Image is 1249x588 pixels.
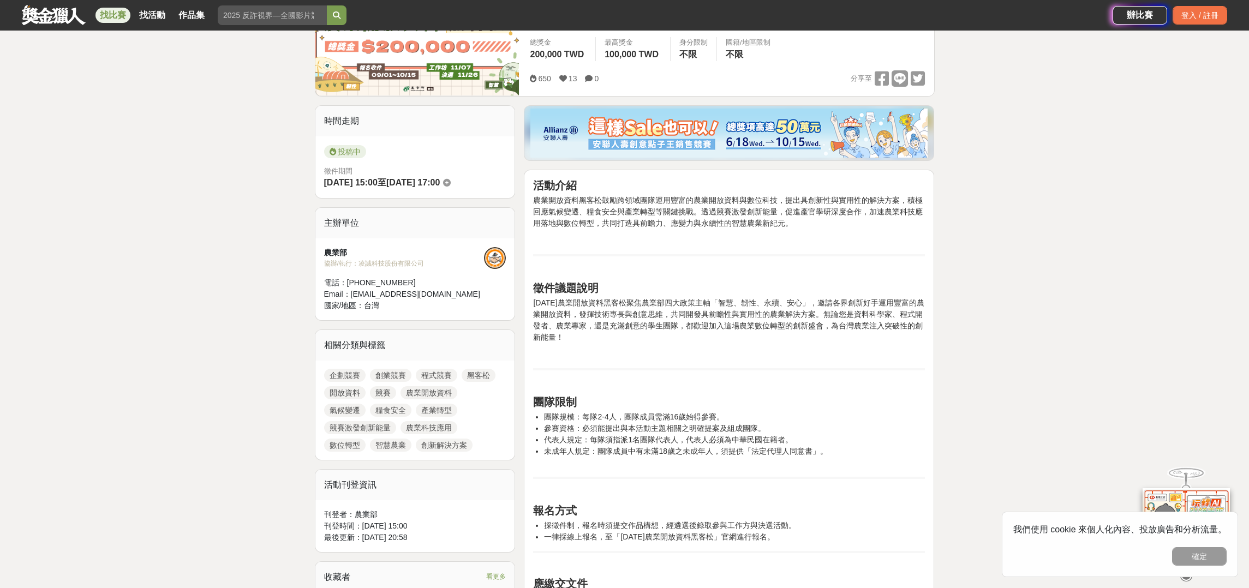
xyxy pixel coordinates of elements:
input: 2025 反詐視界—全國影片競賽 [218,5,327,25]
div: 國籍/地區限制 [726,37,770,48]
p: 農業開放資料黑客松鼓勵跨領域團隊運用豐富的農業開放資料與數位科技，提出具創新性與實用性的解決方案，積極回應氣候變遷、糧食安全與產業轉型等關鍵挑戰。透過競賽激發創新能量，促進產官學研深度合作，加速... [533,195,925,229]
span: 收藏者 [324,572,350,581]
span: 看更多 [486,571,506,583]
a: 黑客松 [462,369,495,382]
div: 農業部 [324,247,485,259]
a: 農業開放資料 [401,386,457,399]
span: 13 [569,74,577,83]
span: 200,000 TWD [530,50,584,59]
a: 開放資料 [324,386,366,399]
strong: 活動介紹 [533,179,577,191]
div: 時間走期 [315,106,515,136]
div: 協辦/執行： 凌誠科技股份有限公司 [324,259,485,268]
div: 刊登時間： [DATE] 15:00 [324,520,506,532]
div: 刊登者： 農業部 [324,509,506,520]
a: 前往比賽網站 [843,7,925,31]
a: 糧食安全 [370,404,411,417]
span: 不限 [726,50,743,59]
a: 企劃競賽 [324,369,366,382]
a: 作品集 [174,8,209,23]
div: 最後更新： [DATE] 20:58 [324,532,506,543]
img: d2146d9a-e6f6-4337-9592-8cefde37ba6b.png [1143,488,1230,561]
a: 找活動 [135,8,170,23]
strong: 徵件議題說明 [533,282,599,294]
li: 未成年人規定：團隊成員中有未滿18歲之未成年人，須提供「法定代理人同意書」。 [544,446,925,469]
div: 電話： [PHONE_NUMBER] [324,277,485,289]
strong: 團隊限制 [533,396,577,408]
strong: 報名方式 [533,505,577,517]
a: 產業轉型 [416,404,457,417]
div: Email： [EMAIL_ADDRESS][DOMAIN_NAME] [324,289,485,300]
div: 相關分類與標籤 [315,330,515,361]
button: 確定 [1172,547,1227,566]
li: 一律採線上報名，至「[DATE]農業開放資料黑客松」官網進行報名。 [544,531,925,543]
a: 程式競賽 [416,369,457,382]
li: 採徵件制，報名時須提交作品構想，經遴選後錄取參與工作方與決選活動。 [544,520,925,531]
span: 不限 [679,50,697,59]
a: 創業競賽 [370,369,411,382]
p: [DATE]農業開放資料黑客松聚焦農業部四大政策主軸「智慧、韌性、永續、安心」，邀請各界創新好手運用豐富的農業開放資料，發揮技術專長與創意思維，共同開發具前瞻性與實用性的農業解決方案。無論您是資... [533,297,925,343]
div: 主辦單位 [315,208,515,238]
span: 台灣 [364,301,379,310]
span: 總獎金 [530,37,587,48]
a: 氣候變遷 [324,404,366,417]
span: 分享至 [851,70,872,87]
div: 登入 / 註冊 [1173,6,1227,25]
a: 農業科技應用 [401,421,457,434]
a: 競賽 [370,386,396,399]
div: 身分限制 [679,37,708,48]
span: 國家/地區： [324,301,364,310]
span: 0 [594,74,599,83]
img: dcc59076-91c0-4acb-9c6b-a1d413182f46.png [530,109,928,158]
span: 投稿中 [324,145,366,158]
a: 找比賽 [95,8,130,23]
a: 創新解決方案 [416,439,473,452]
span: [DATE] 17:00 [386,178,440,187]
span: 最高獎金 [605,37,661,48]
a: 數位轉型 [324,439,366,452]
div: 活動刊登資訊 [315,470,515,500]
li: 參賽資格：必須能提出與本活動主題相關之明確提案及組成團隊。 [544,423,925,434]
span: 至 [378,178,386,187]
a: 競賽激發創新能量 [324,421,396,434]
li: 代表人規定：每隊須指派1名團隊代表人，代表人必須為中華民國在籍者。 [544,434,925,446]
span: 100,000 TWD [605,50,659,59]
li: 團隊規模：每隊2-4人，團隊成員需滿16歲始得參賽。 [544,411,925,423]
a: 辦比賽 [1113,6,1167,25]
span: 我們使用 cookie 來個人化內容、投放廣告和分析流量。 [1013,525,1227,534]
a: 智慧農業 [370,439,411,452]
span: [DATE] 15:00 [324,178,378,187]
span: 650 [538,74,551,83]
span: 徵件期間 [324,167,352,175]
